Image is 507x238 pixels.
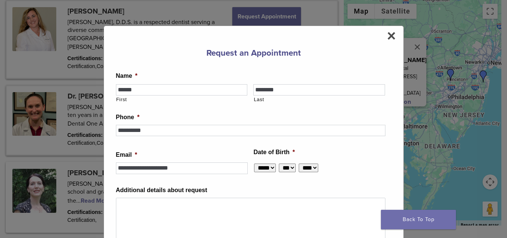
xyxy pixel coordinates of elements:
[116,44,391,62] h3: Request an Appointment
[381,210,456,229] a: Back To Top
[116,96,248,103] label: First
[387,28,396,43] span: ×
[116,72,138,80] label: Name
[254,96,385,103] label: Last
[116,114,140,121] label: Phone
[116,151,137,159] label: Email
[254,149,295,156] label: Date of Birth
[116,186,208,194] label: Additional details about request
